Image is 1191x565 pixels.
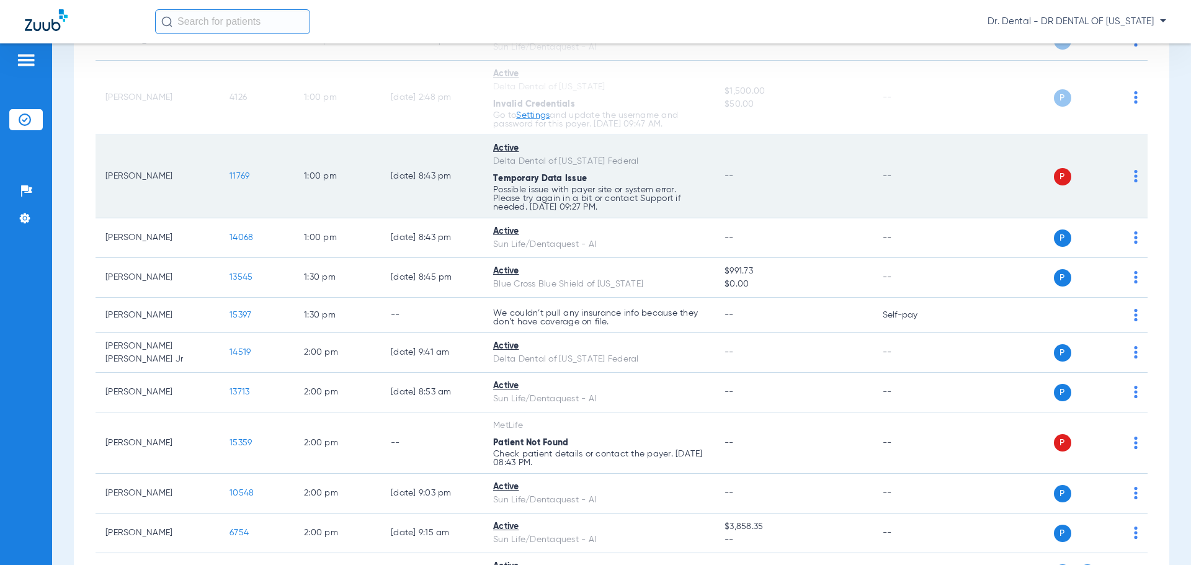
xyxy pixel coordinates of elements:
td: -- [873,258,957,298]
td: 1:00 PM [294,218,381,258]
td: 1:00 PM [294,135,381,218]
div: Active [493,380,705,393]
span: 13545 [230,273,252,282]
td: [DATE] 9:41 AM [381,333,483,373]
td: -- [381,298,483,333]
span: -- [725,311,734,319]
iframe: Chat Widget [1129,505,1191,565]
img: x.svg [1106,386,1118,398]
td: [DATE] 8:53 AM [381,373,483,412]
div: Active [493,142,705,155]
td: [PERSON_NAME] [96,298,220,333]
span: -- [725,438,734,447]
span: Temporary Data Issue [493,174,587,183]
td: -- [873,412,957,474]
img: x.svg [1106,437,1118,449]
span: 10548 [230,489,254,497]
p: Possible issue with payer site or system error. Please try again in a bit or contact Support if n... [493,185,705,211]
td: [DATE] 9:15 AM [381,514,483,553]
div: Active [493,265,705,278]
div: Active [493,68,705,81]
div: Blue Cross Blue Shield of [US_STATE] [493,278,705,291]
span: Invalid Credentials [493,100,575,109]
span: Dr. Dental - DR DENTAL OF [US_STATE] [988,16,1166,28]
div: Sun Life/Dentaquest - AI [493,533,705,546]
td: -- [873,61,957,135]
span: Patient Not Found [493,438,568,447]
td: [PERSON_NAME] [96,373,220,412]
span: P [1054,384,1071,401]
span: 11769 [230,172,249,180]
img: x.svg [1106,346,1118,358]
td: 2:00 PM [294,412,381,474]
span: P [1054,89,1071,107]
p: We couldn’t pull any insurance info because they don’t have coverage on file. [493,309,705,326]
span: $0.00 [725,278,862,291]
span: -- [725,233,734,242]
a: Settings [516,111,550,120]
span: 15397 [230,311,251,319]
img: group-dot-blue.svg [1134,231,1138,244]
div: Active [493,520,705,533]
img: group-dot-blue.svg [1134,91,1138,104]
span: P [1054,525,1071,542]
td: [DATE] 8:43 PM [381,218,483,258]
span: P [1054,485,1071,502]
td: [PERSON_NAME] [96,218,220,258]
td: 2:00 PM [294,474,381,514]
td: [PERSON_NAME] [96,135,220,218]
td: -- [873,218,957,258]
img: x.svg [1106,91,1118,104]
img: x.svg [1106,170,1118,182]
span: P [1054,344,1071,362]
td: [PERSON_NAME] [PERSON_NAME] Jr [96,333,220,373]
img: x.svg [1106,271,1118,283]
td: 1:30 PM [294,258,381,298]
td: [DATE] 8:45 PM [381,258,483,298]
div: Delta Dental of [US_STATE] Federal [493,155,705,168]
div: Active [493,340,705,353]
td: -- [381,412,483,474]
img: group-dot-blue.svg [1134,271,1138,283]
td: [DATE] 2:48 PM [381,61,483,135]
span: -- [725,533,862,546]
span: $50.00 [725,98,862,111]
span: P [1054,434,1071,452]
div: MetLife [493,419,705,432]
img: x.svg [1106,527,1118,539]
p: Check patient details or contact the payer. [DATE] 08:43 PM. [493,450,705,467]
div: Active [493,481,705,494]
div: Sun Life/Dentaquest - AI [493,238,705,251]
td: 1:30 PM [294,298,381,333]
img: group-dot-blue.svg [1134,170,1138,182]
td: [DATE] 9:03 PM [381,474,483,514]
span: P [1054,168,1071,185]
span: 15359 [230,438,252,447]
td: -- [873,474,957,514]
span: 13713 [230,388,249,396]
div: Delta Dental of [US_STATE] Federal [493,353,705,366]
td: [PERSON_NAME] [96,258,220,298]
img: Search Icon [161,16,172,27]
input: Search for patients [155,9,310,34]
td: [PERSON_NAME] [96,474,220,514]
span: P [1054,229,1071,247]
span: -- [725,348,734,357]
p: Go to and update the username and password for this payer. [DATE] 09:47 AM. [493,111,705,128]
img: x.svg [1106,487,1118,499]
img: x.svg [1106,231,1118,244]
span: 4126 [230,93,247,102]
td: [PERSON_NAME] [96,61,220,135]
div: Delta Dental of [US_STATE] [493,81,705,94]
span: P [1054,269,1071,287]
span: -- [725,172,734,180]
td: -- [873,333,957,373]
span: 14519 [230,348,251,357]
td: 2:00 PM [294,333,381,373]
img: group-dot-blue.svg [1134,309,1138,321]
span: -- [725,489,734,497]
span: $991.73 [725,265,862,278]
span: $3,858.35 [725,520,862,533]
span: 6754 [230,528,249,537]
